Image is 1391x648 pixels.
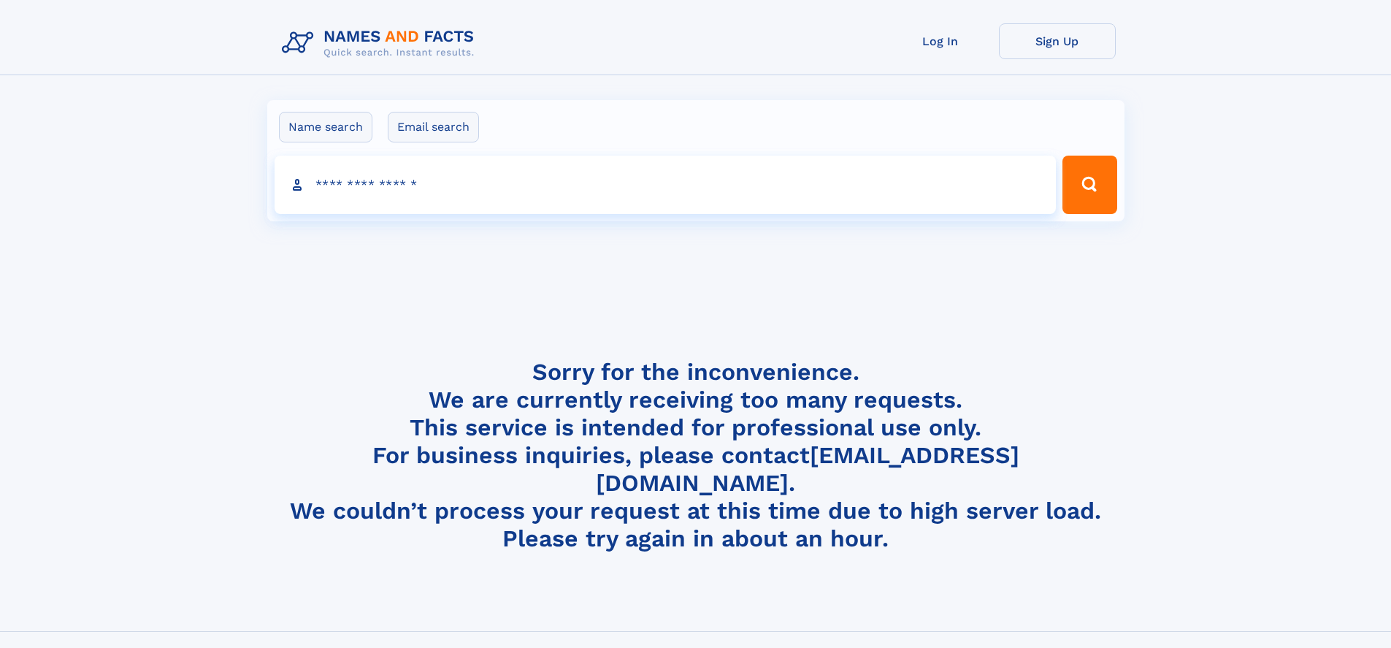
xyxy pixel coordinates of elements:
[999,23,1116,59] a: Sign Up
[276,23,486,63] img: Logo Names and Facts
[276,358,1116,553] h4: Sorry for the inconvenience. We are currently receiving too many requests. This service is intend...
[388,112,479,142] label: Email search
[596,441,1019,497] a: [EMAIL_ADDRESS][DOMAIN_NAME]
[279,112,372,142] label: Name search
[882,23,999,59] a: Log In
[275,156,1057,214] input: search input
[1062,156,1116,214] button: Search Button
